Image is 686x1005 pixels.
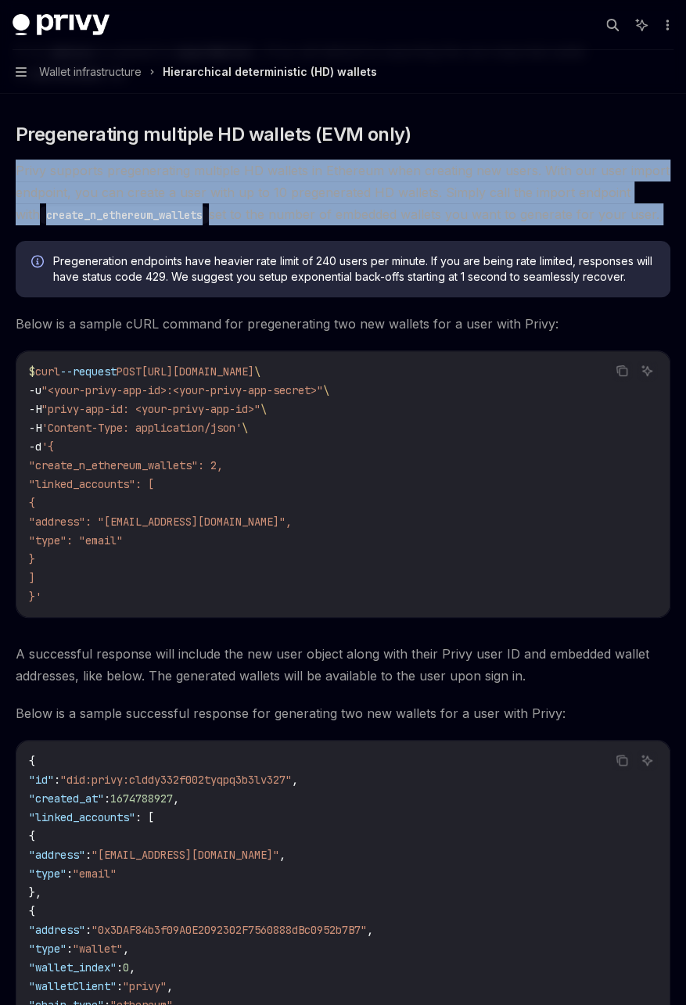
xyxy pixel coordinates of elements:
[173,791,179,806] span: ,
[29,383,41,397] span: -u
[35,364,60,379] span: curl
[39,63,142,81] span: Wallet infrastructure
[16,702,670,724] span: Below is a sample successful response for generating two new wallets for a user with Privy:
[53,253,655,285] span: Pregeneration endpoints have heavier rate limit of 240 users per minute. If you are being rate li...
[29,885,41,899] span: },
[40,206,209,224] code: create_n_ethereum_wallets
[637,750,657,770] button: Ask AI
[29,440,41,454] span: -d
[29,960,117,974] span: "wallet_index"
[16,160,670,225] span: Privy supports pregenerating multiple HD wallets in Ethereum when creating new users. With our us...
[73,867,117,881] span: "email"
[254,364,260,379] span: \
[41,440,54,454] span: '{
[16,122,411,147] span: Pregenerating multiple HD wallets (EVM only)
[41,421,242,435] span: 'Content-Type: application/json'
[29,364,35,379] span: $
[29,923,85,937] span: "address"
[29,496,35,510] span: {
[29,810,135,824] span: "linked_accounts"
[123,979,167,993] span: "privy"
[117,364,142,379] span: POST
[29,867,66,881] span: "type"
[29,848,85,862] span: "address"
[123,960,129,974] span: 0
[16,643,670,687] span: A successful response will include the new user object along with their Privy user ID and embedde...
[242,421,248,435] span: \
[31,255,47,271] svg: Info
[29,552,35,566] span: }
[29,754,35,768] span: {
[29,477,154,491] span: "linked_accounts": [
[60,364,117,379] span: --request
[29,421,41,435] span: -H
[367,923,373,937] span: ,
[29,515,292,529] span: "address": "[EMAIL_ADDRESS][DOMAIN_NAME]",
[135,810,154,824] span: : [
[612,361,632,381] button: Copy the contents from the code block
[29,458,223,472] span: "create_n_ethereum_wallets": 2,
[13,14,110,36] img: dark logo
[29,533,123,547] span: "type": "email"
[66,867,73,881] span: :
[29,791,104,806] span: "created_at"
[92,848,279,862] span: "[EMAIL_ADDRESS][DOMAIN_NAME]"
[117,979,123,993] span: :
[167,979,173,993] span: ,
[66,942,73,956] span: :
[323,383,329,397] span: \
[29,590,41,604] span: }'
[123,942,129,956] span: ,
[29,942,66,956] span: "type"
[163,63,377,81] div: Hierarchical deterministic (HD) wallets
[129,960,135,974] span: ,
[54,773,60,787] span: :
[29,773,54,787] span: "id"
[260,402,267,416] span: \
[29,829,35,843] span: {
[279,848,286,862] span: ,
[117,960,123,974] span: :
[92,923,367,937] span: "0x3DAF84b3f09A0E2092302F7560888dBc0952b7B7"
[73,942,123,956] span: "wallet"
[85,923,92,937] span: :
[637,361,657,381] button: Ask AI
[85,848,92,862] span: :
[29,402,41,416] span: -H
[29,904,35,918] span: {
[16,313,670,335] span: Below is a sample cURL command for pregenerating two new wallets for a user with Privy:
[29,979,117,993] span: "walletClient"
[41,383,323,397] span: "<your-privy-app-id>:<your-privy-app-secret>"
[142,364,254,379] span: [URL][DOMAIN_NAME]
[612,750,632,770] button: Copy the contents from the code block
[60,773,292,787] span: "did:privy:clddy332f002tyqpq3b3lv327"
[658,14,673,36] button: More actions
[41,402,260,416] span: "privy-app-id: <your-privy-app-id>"
[104,791,110,806] span: :
[292,773,298,787] span: ,
[29,571,35,585] span: ]
[110,791,173,806] span: 1674788927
